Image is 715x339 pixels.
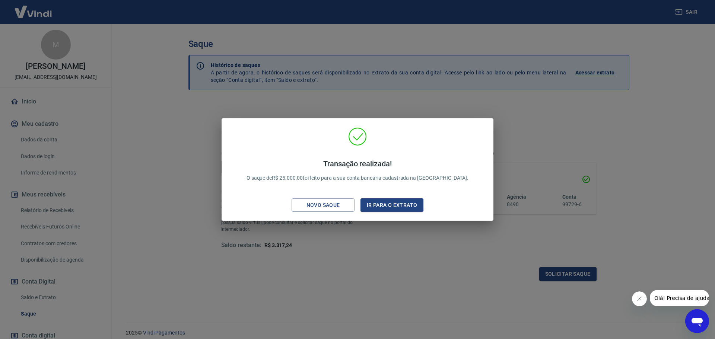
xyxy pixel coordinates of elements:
[292,198,355,212] button: Novo saque
[685,309,709,333] iframe: Botão para abrir a janela de mensagens
[247,159,469,168] h4: Transação realizada!
[4,5,63,11] span: Olá! Precisa de ajuda?
[632,291,647,306] iframe: Fechar mensagem
[360,198,423,212] button: Ir para o extrato
[247,159,469,182] p: O saque de R$ 25.000,00 foi feito para a sua conta bancária cadastrada na [GEOGRAPHIC_DATA].
[650,290,709,306] iframe: Mensagem da empresa
[298,201,349,210] div: Novo saque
